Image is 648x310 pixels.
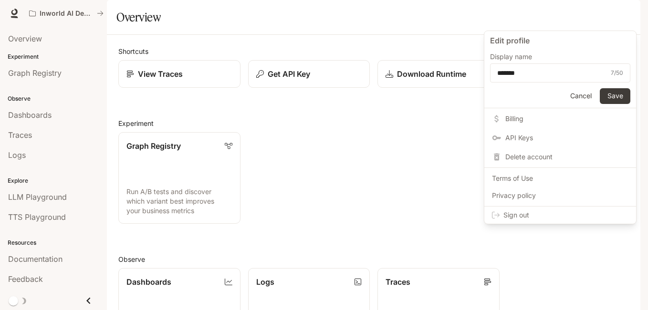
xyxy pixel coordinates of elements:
[486,110,634,127] a: Billing
[600,88,630,104] button: Save
[505,114,628,124] span: Billing
[486,187,634,204] a: Privacy policy
[492,191,628,200] span: Privacy policy
[486,148,634,165] div: Delete account
[503,210,628,220] span: Sign out
[484,207,636,224] div: Sign out
[492,174,628,183] span: Terms of Use
[565,88,596,104] button: Cancel
[505,133,628,143] span: API Keys
[490,35,630,46] p: Edit profile
[505,152,628,162] span: Delete account
[490,53,532,60] p: Display name
[486,129,634,146] a: API Keys
[611,68,623,78] div: 7 / 50
[486,170,634,187] a: Terms of Use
